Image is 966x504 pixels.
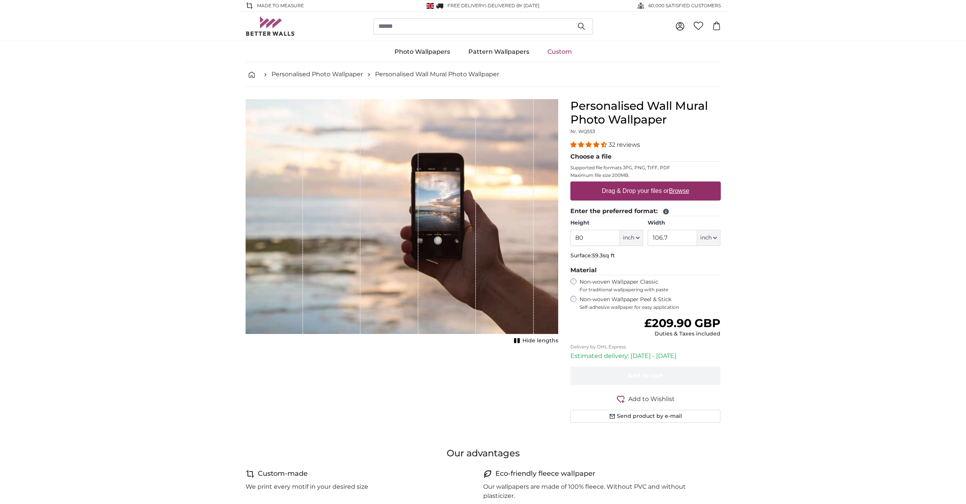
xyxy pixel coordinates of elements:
[538,42,581,62] a: Custom
[570,172,721,178] p: Maximum file size 200MB.
[488,3,540,8] span: Delivered by [DATE]
[580,296,721,310] label: Non-woven Wallpaper Peel & Stick
[570,410,721,423] button: Send product by e-mail
[246,447,721,459] h3: Our advantages
[512,335,558,346] button: Hide lengths
[570,219,643,227] label: Height
[459,42,538,62] a: Pattern Wallpapers
[628,372,663,379] span: Add to cart
[570,128,595,134] span: Nr. WQ553
[608,141,640,148] span: 32 reviews
[257,2,304,9] span: Made to Measure
[697,230,720,246] button: inch
[580,278,721,293] label: Non-woven Wallpaper Classic
[599,183,692,199] label: Drag & Drop your files or
[570,141,608,148] span: 4.31 stars
[570,394,721,404] button: Add to Wishlist
[623,234,634,242] span: inch
[570,207,721,216] legend: Enter the preferred format:
[447,3,486,8] span: FREE delivery!
[570,165,721,171] p: Supported file formats JPG, PNG, TIFF, PDF
[522,337,558,345] span: Hide lengths
[483,482,715,501] p: Our wallpapers are made of 100% fleece. Without PVC and without plasticizer.
[700,234,712,242] span: inch
[648,219,720,227] label: Width
[580,304,721,310] span: Self-adhesive wallpaper for easy application
[486,3,540,8] span: -
[570,344,721,350] p: Delivery by DHL Express
[644,316,720,330] span: £209.90 GBP
[648,2,721,9] span: 60,000 SATISFIED CUSTOMERS
[570,152,721,162] legend: Choose a file
[246,62,721,87] nav: breadcrumbs
[669,188,689,194] u: Browse
[246,16,295,36] img: Betterwalls
[592,252,615,259] span: 59.3sq ft
[495,469,595,479] h4: Eco-friendly fleece wallpaper
[570,266,721,275] legend: Material
[426,3,434,9] img: United Kingdom
[570,99,721,127] h1: Personalised Wall Mural Photo Wallpaper
[246,99,558,346] div: 1 of 1
[271,70,363,79] a: Personalised Photo Wallpaper
[644,330,720,338] div: Duties & Taxes included
[570,252,721,260] p: Surface:
[385,42,459,62] a: Photo Wallpapers
[570,352,721,361] p: Estimated delivery: [DATE] - [DATE]
[580,287,721,293] span: For traditional wallpapering with paste
[628,395,675,404] span: Add to Wishlist
[258,469,308,479] h4: Custom-made
[620,230,643,246] button: inch
[570,367,721,385] button: Add to cart
[375,70,499,79] a: Personalised Wall Mural Photo Wallpaper
[246,482,368,491] p: We print every motif in your desired size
